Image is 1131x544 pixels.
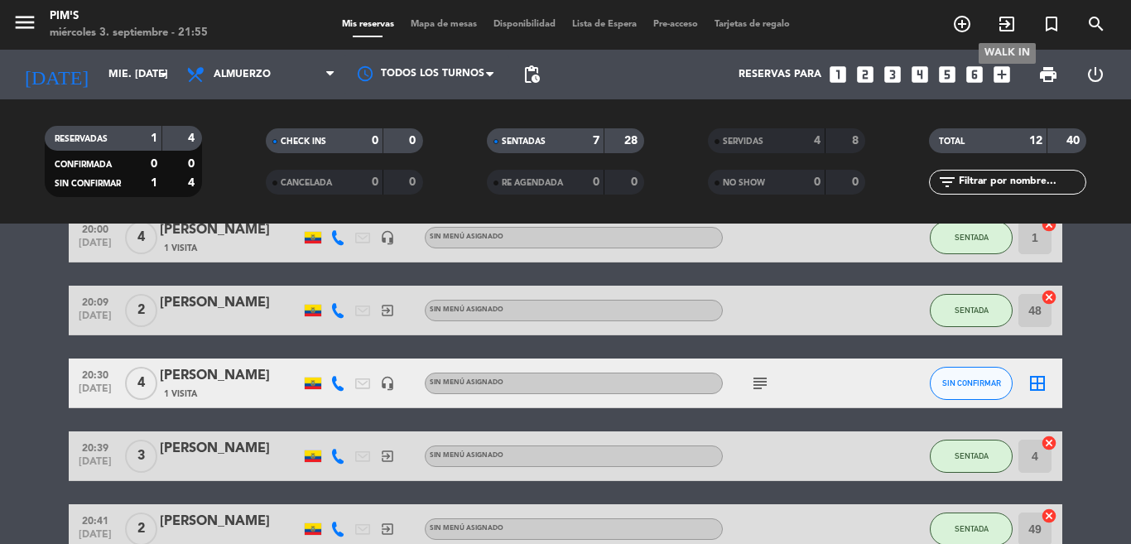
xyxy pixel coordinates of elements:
[909,64,931,85] i: looks_4
[75,456,116,475] span: [DATE]
[380,230,395,245] i: headset_mic
[852,135,862,147] strong: 8
[372,176,378,188] strong: 0
[631,176,641,188] strong: 0
[75,364,116,383] span: 20:30
[75,437,116,456] span: 20:39
[854,64,876,85] i: looks_two
[723,137,763,146] span: SERVIDAS
[75,291,116,311] span: 20:09
[1041,508,1057,524] i: cancel
[12,10,37,35] i: menu
[160,292,301,314] div: [PERSON_NAME]
[409,176,419,188] strong: 0
[955,306,989,315] span: SENTADA
[75,510,116,529] span: 20:41
[402,20,485,29] span: Mapa de mesas
[593,176,599,188] strong: 0
[1042,14,1061,34] i: turned_in_not
[160,219,301,241] div: [PERSON_NAME]
[1029,135,1042,147] strong: 12
[814,176,821,188] strong: 0
[55,180,121,188] span: SIN CONFIRMAR
[930,367,1013,400] button: SIN CONFIRMAR
[188,132,198,144] strong: 4
[50,8,208,25] div: Pim's
[1066,135,1083,147] strong: 40
[380,522,395,537] i: exit_to_app
[380,303,395,318] i: exit_to_app
[624,135,641,147] strong: 28
[430,233,503,240] span: Sin menú asignado
[1071,50,1119,99] div: LOG OUT
[164,388,197,401] span: 1 Visita
[125,294,157,327] span: 2
[160,438,301,460] div: [PERSON_NAME]
[522,65,541,84] span: pending_actions
[955,233,989,242] span: SENTADA
[75,219,116,238] span: 20:00
[281,179,332,187] span: CANCELADA
[430,452,503,459] span: Sin menú asignado
[957,173,1085,191] input: Filtrar por nombre...
[125,367,157,400] span: 4
[75,238,116,257] span: [DATE]
[380,449,395,464] i: exit_to_app
[430,306,503,313] span: Sin menú asignado
[12,10,37,41] button: menu
[55,161,112,169] span: CONFIRMADA
[502,179,563,187] span: RE AGENDADA
[409,135,419,147] strong: 0
[430,379,503,386] span: Sin menú asignado
[1041,289,1057,306] i: cancel
[154,65,174,84] i: arrow_drop_down
[485,20,564,29] span: Disponibilidad
[939,137,965,146] span: TOTAL
[50,25,208,41] div: miércoles 3. septiembre - 21:55
[214,69,271,80] span: Almuerzo
[502,137,546,146] span: SENTADAS
[937,172,957,192] i: filter_list
[12,56,100,93] i: [DATE]
[706,20,798,29] span: Tarjetas de regalo
[964,64,985,85] i: looks_6
[372,135,378,147] strong: 0
[997,14,1017,34] i: exit_to_app
[75,383,116,402] span: [DATE]
[188,158,198,170] strong: 0
[1041,216,1057,233] i: cancel
[852,176,862,188] strong: 0
[1085,65,1105,84] i: power_settings_new
[160,511,301,532] div: [PERSON_NAME]
[151,132,157,144] strong: 1
[125,440,157,473] span: 3
[151,177,157,189] strong: 1
[979,43,1036,64] div: WALK IN
[645,20,706,29] span: Pre-acceso
[1028,373,1047,393] i: border_all
[942,378,1001,388] span: SIN CONFIRMAR
[952,14,972,34] i: add_circle_outline
[160,365,301,387] div: [PERSON_NAME]
[55,135,108,143] span: RESERVADAS
[1041,435,1057,451] i: cancel
[564,20,645,29] span: Lista de Espera
[930,221,1013,254] button: SENTADA
[814,135,821,147] strong: 4
[991,64,1013,85] i: add_box
[955,451,989,460] span: SENTADA
[164,242,197,255] span: 1 Visita
[1086,14,1106,34] i: search
[955,524,989,533] span: SENTADA
[750,373,770,393] i: subject
[827,64,849,85] i: looks_one
[936,64,958,85] i: looks_5
[334,20,402,29] span: Mis reservas
[75,311,116,330] span: [DATE]
[430,525,503,532] span: Sin menú asignado
[281,137,326,146] span: CHECK INS
[151,158,157,170] strong: 0
[930,294,1013,327] button: SENTADA
[125,221,157,254] span: 4
[739,69,821,80] span: Reservas para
